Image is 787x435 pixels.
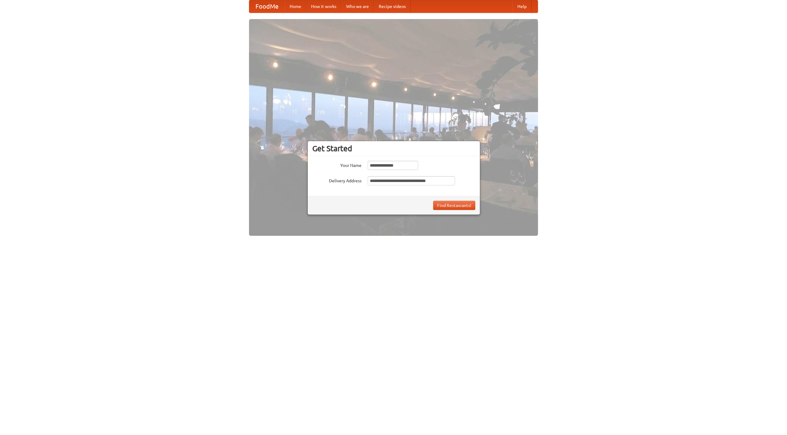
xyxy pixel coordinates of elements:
button: Find Restaurants! [433,201,475,210]
a: FoodMe [249,0,285,13]
a: Who we are [341,0,374,13]
a: How it works [306,0,341,13]
a: Help [512,0,532,13]
a: Recipe videos [374,0,411,13]
h3: Get Started [312,144,475,153]
label: Your Name [312,161,362,168]
label: Delivery Address [312,176,362,184]
a: Home [285,0,306,13]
